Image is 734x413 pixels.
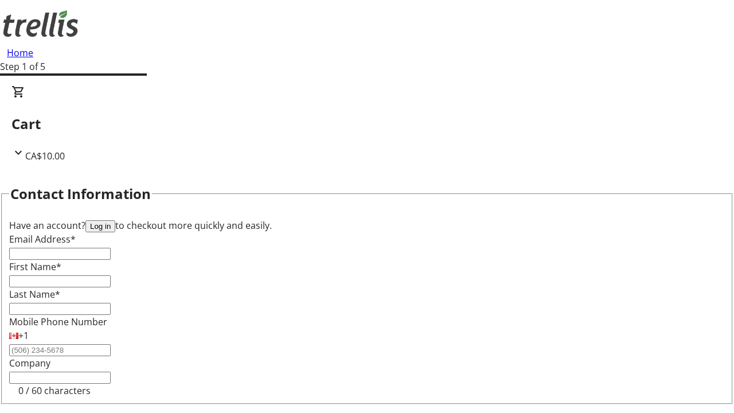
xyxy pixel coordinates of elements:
div: CartCA$10.00 [11,85,723,163]
tr-character-limit: 0 / 60 characters [18,384,91,397]
input: (506) 234-5678 [9,344,111,356]
span: CA$10.00 [25,150,65,162]
h2: Cart [11,114,723,134]
label: First Name* [9,260,61,273]
label: Company [9,357,50,369]
label: Last Name* [9,288,60,301]
button: Log in [85,220,115,232]
label: Mobile Phone Number [9,315,107,328]
div: Have an account? to checkout more quickly and easily. [9,219,725,232]
h2: Contact Information [10,184,151,204]
label: Email Address* [9,233,76,246]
